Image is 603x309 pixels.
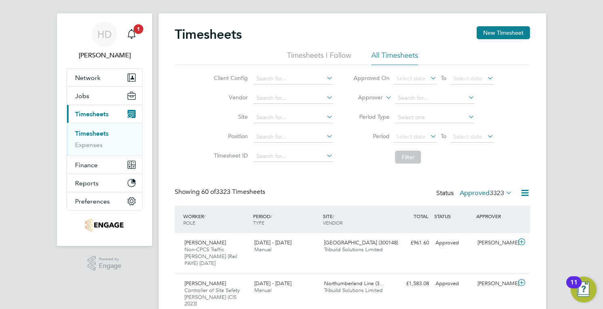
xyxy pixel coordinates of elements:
[490,189,504,197] span: 3323
[432,209,474,223] div: STATUS
[371,50,418,65] li: All Timesheets
[396,133,425,140] span: Select date
[67,123,142,156] div: Timesheets
[390,236,432,250] div: £961.60
[175,188,267,196] div: Showing
[474,209,516,223] div: APPROVER
[67,105,142,123] button: Timesheets
[99,263,121,269] span: Engage
[67,21,142,60] a: HD[PERSON_NAME]
[353,113,389,120] label: Period Type
[254,246,272,253] span: Manual
[67,87,142,105] button: Jobs
[453,133,482,140] span: Select date
[86,219,123,231] img: tribuildsolutions-logo-retina.png
[333,213,334,219] span: /
[75,92,89,100] span: Jobs
[75,161,98,169] span: Finance
[324,280,385,287] span: Northumberland Line (3…
[67,69,142,86] button: Network
[201,188,216,196] span: 60 of
[184,280,226,287] span: [PERSON_NAME]
[414,213,428,219] span: TOTAL
[253,131,333,143] input: Search for...
[253,112,333,123] input: Search for...
[432,236,474,250] div: Approved
[432,277,474,290] div: Approved
[474,236,516,250] div: [PERSON_NAME]
[395,151,421,164] button: Filter
[181,209,251,230] div: WORKER
[253,92,333,104] input: Search for...
[75,130,109,137] a: Timesheets
[88,256,122,271] a: Powered byEngage
[253,219,264,226] span: TYPE
[270,213,272,219] span: /
[323,219,343,226] span: VENDOR
[460,189,512,197] label: Approved
[75,74,100,82] span: Network
[75,179,98,187] span: Reports
[436,188,514,199] div: Status
[477,26,530,39] button: New Timesheet
[353,132,389,140] label: Period
[453,75,482,82] span: Select date
[254,287,272,294] span: Manual
[346,94,383,102] label: Approver
[184,287,240,307] span: Controller of Site Safety [PERSON_NAME] (CIS 2023)
[253,73,333,84] input: Search for...
[67,219,142,231] a: Go to home page
[254,280,291,287] span: [DATE] - [DATE]
[211,94,248,101] label: Vendor
[211,74,248,82] label: Client Config
[204,213,205,219] span: /
[251,209,321,230] div: PERIOD
[184,239,226,246] span: [PERSON_NAME]
[324,287,383,294] span: Tribuild Solutions Limited
[396,75,425,82] span: Select date
[67,50,142,60] span: Holly Dunnage
[324,246,383,253] span: Tribuild Solutions Limited
[67,174,142,192] button: Reports
[75,141,103,149] a: Expenses
[438,73,449,83] span: To
[570,282,578,293] div: 11
[287,50,351,65] li: Timesheets I Follow
[57,13,152,246] nav: Main navigation
[211,132,248,140] label: Position
[97,29,112,40] span: HD
[253,151,333,162] input: Search for...
[67,192,142,210] button: Preferences
[99,256,121,263] span: Powered by
[353,74,389,82] label: Approved On
[474,277,516,290] div: [PERSON_NAME]
[254,239,291,246] span: [DATE] - [DATE]
[134,24,143,34] span: 1
[75,198,110,205] span: Preferences
[124,21,140,47] a: 1
[571,277,597,303] button: Open Resource Center, 11 new notifications
[67,156,142,174] button: Finance
[211,152,248,159] label: Timesheet ID
[75,110,109,118] span: Timesheets
[438,131,449,141] span: To
[201,188,265,196] span: 3323 Timesheets
[184,246,237,267] span: Non-CPCS Traffic [PERSON_NAME] (Rail PAYE) [DATE]
[395,92,475,104] input: Search for...
[175,26,242,42] h2: Timesheets
[395,112,475,123] input: Select one
[183,219,195,226] span: ROLE
[324,239,398,246] span: [GEOGRAPHIC_DATA] (300148)
[321,209,391,230] div: SITE
[211,113,248,120] label: Site
[390,277,432,290] div: £1,583.08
